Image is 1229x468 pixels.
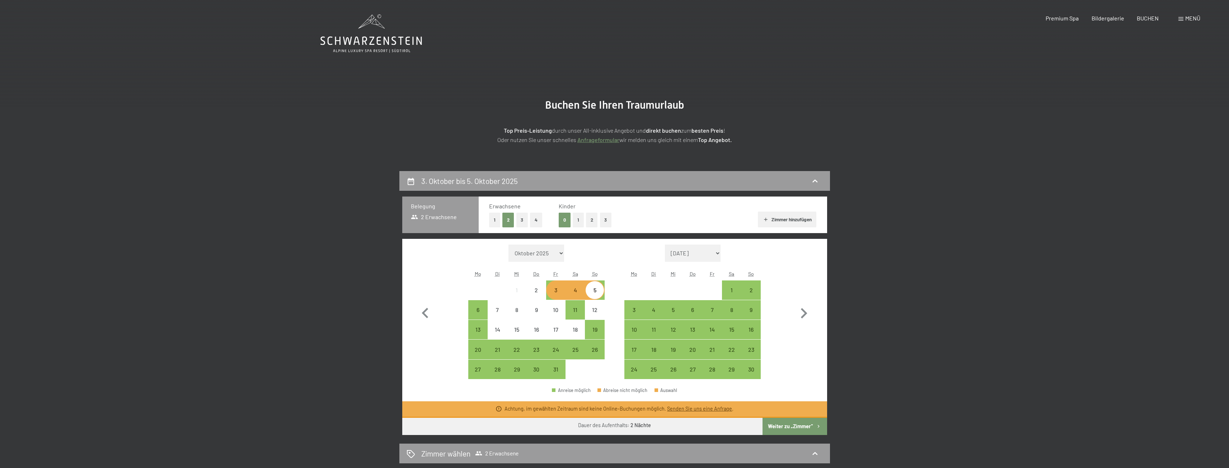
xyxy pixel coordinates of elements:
[663,320,683,339] div: Wed Nov 12 2025
[741,280,761,300] div: Sun Nov 02 2025
[475,450,519,457] span: 2 Erwachsene
[645,367,663,384] div: 25
[527,320,546,339] div: Anreise nicht möglich
[698,136,732,143] strong: Top Angebot.
[664,307,682,325] div: 5
[1092,15,1124,22] span: Bildergalerie
[504,127,552,134] strong: Top Preis-Leistung
[468,360,488,379] div: Anreise möglich
[508,327,526,345] div: 15
[508,367,526,384] div: 29
[1185,15,1200,22] span: Menü
[683,340,702,359] div: Anreise möglich
[723,347,741,365] div: 22
[586,287,604,305] div: 5
[742,287,760,305] div: 2
[684,307,702,325] div: 6
[742,367,760,384] div: 30
[507,300,526,320] div: Wed Oct 08 2025
[516,213,528,227] button: 3
[508,307,526,325] div: 8
[527,327,545,345] div: 16
[586,307,604,325] div: 12
[469,327,487,345] div: 13
[600,213,612,227] button: 3
[507,360,526,379] div: Wed Oct 29 2025
[644,360,663,379] div: Tue Nov 25 2025
[488,340,507,359] div: Tue Oct 21 2025
[566,340,585,359] div: Anreise möglich
[683,360,702,379] div: Anreise möglich
[468,340,488,359] div: Mon Oct 20 2025
[671,271,676,277] abbr: Mittwoch
[585,340,604,359] div: Sun Oct 26 2025
[547,347,565,365] div: 24
[684,327,702,345] div: 13
[645,307,663,325] div: 4
[585,280,604,300] div: Sun Oct 05 2025
[624,340,644,359] div: Anreise möglich
[527,280,546,300] div: Anreise nicht möglich
[625,307,643,325] div: 3
[702,320,722,339] div: Fri Nov 14 2025
[546,340,566,359] div: Fri Oct 24 2025
[597,388,648,393] div: Abreise nicht möglich
[566,300,585,320] div: Sat Oct 11 2025
[683,360,702,379] div: Thu Nov 27 2025
[586,213,598,227] button: 2
[527,300,546,320] div: Anreise nicht möglich
[702,320,722,339] div: Anreise möglich
[624,360,644,379] div: Mon Nov 24 2025
[546,320,566,339] div: Anreise nicht möglich
[546,300,566,320] div: Anreise nicht möglich
[722,300,741,320] div: Anreise möglich
[507,320,526,339] div: Wed Oct 15 2025
[763,418,827,435] button: Weiter zu „Zimmer“
[702,300,722,320] div: Anreise möglich
[585,300,604,320] div: Anreise nicht möglich
[530,213,542,227] button: 4
[527,307,545,325] div: 9
[691,127,723,134] strong: besten Preis
[645,347,663,365] div: 18
[663,300,683,320] div: Wed Nov 05 2025
[684,367,702,384] div: 27
[1046,15,1079,22] a: Premium Spa
[585,320,604,339] div: Sun Oct 19 2025
[527,340,546,359] div: Anreise möglich
[742,307,760,325] div: 9
[527,340,546,359] div: Thu Oct 23 2025
[664,367,682,384] div: 26
[585,280,604,300] div: Anreise möglich
[566,340,585,359] div: Sat Oct 25 2025
[624,320,644,339] div: Anreise möglich
[585,300,604,320] div: Sun Oct 12 2025
[573,213,584,227] button: 1
[553,271,558,277] abbr: Freitag
[566,287,584,305] div: 4
[741,340,761,359] div: Anreise möglich
[624,320,644,339] div: Mon Nov 10 2025
[663,320,683,339] div: Anreise möglich
[468,320,488,339] div: Mon Oct 13 2025
[644,320,663,339] div: Anreise möglich
[690,271,696,277] abbr: Donnerstag
[703,307,721,325] div: 7
[489,203,521,209] span: Erwachsene
[722,360,741,379] div: Sat Nov 29 2025
[468,300,488,320] div: Anreise möglich
[722,280,741,300] div: Anreise möglich
[547,367,565,384] div: 31
[742,347,760,365] div: 23
[793,245,814,379] button: Nächster Monat
[547,327,565,345] div: 17
[566,320,585,339] div: Anreise nicht möglich
[527,300,546,320] div: Thu Oct 09 2025
[488,320,507,339] div: Tue Oct 14 2025
[625,367,643,384] div: 24
[644,340,663,359] div: Tue Nov 18 2025
[488,367,506,384] div: 28
[585,340,604,359] div: Anreise möglich
[502,213,514,227] button: 2
[592,271,598,277] abbr: Sonntag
